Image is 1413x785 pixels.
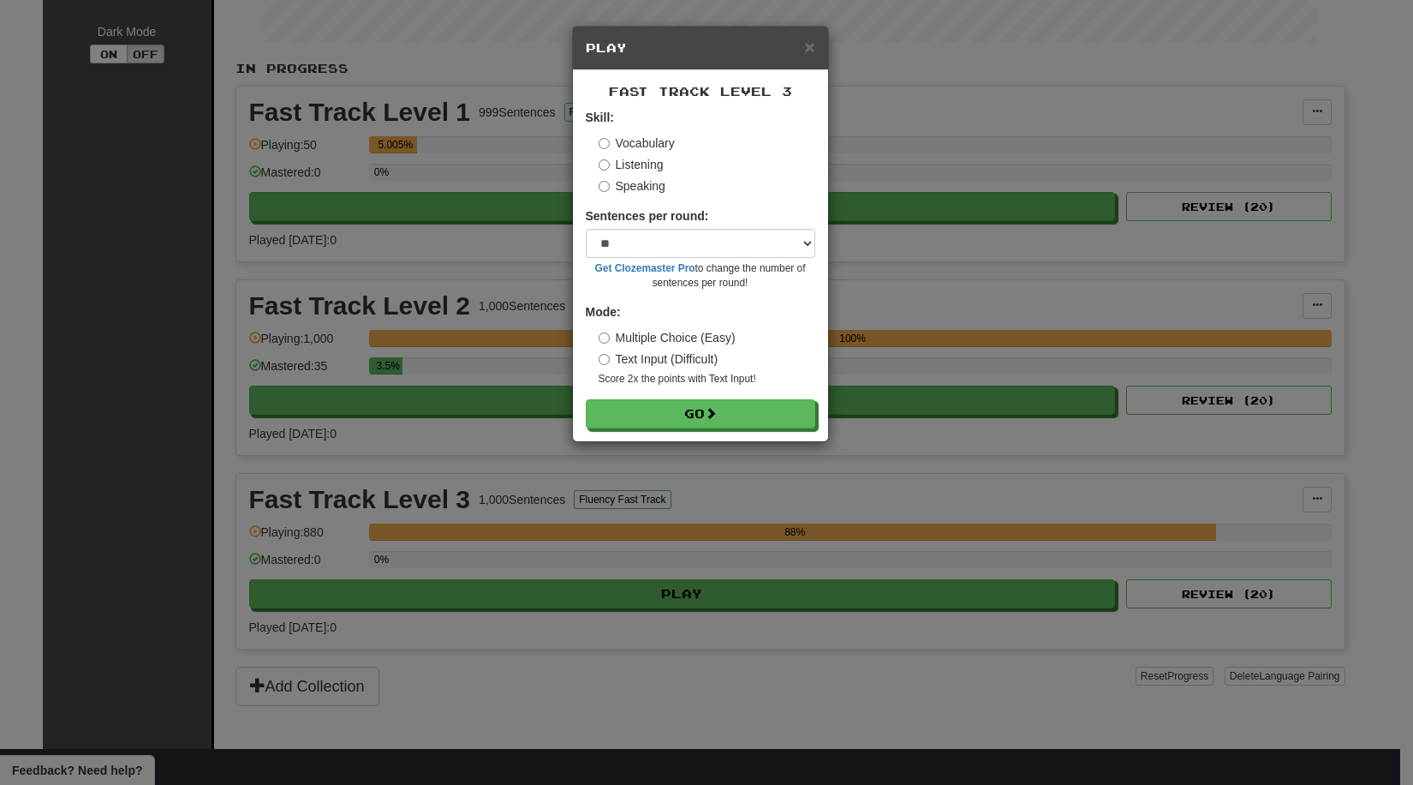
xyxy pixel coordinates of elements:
[586,399,815,428] button: Go
[586,305,621,319] strong: Mode:
[599,329,736,346] label: Multiple Choice (Easy)
[599,156,664,173] label: Listening
[599,354,610,365] input: Text Input (Difficult)
[804,38,814,56] button: Close
[586,39,815,57] h5: Play
[595,262,695,274] a: Get Clozemaster Pro
[599,138,610,149] input: Vocabulary
[599,177,665,195] label: Speaking
[599,181,610,192] input: Speaking
[586,111,614,124] strong: Skill:
[586,261,815,291] small: to change the number of sentences per round!
[599,351,718,368] label: Text Input (Difficult)
[599,333,610,344] input: Multiple Choice (Easy)
[586,207,709,225] label: Sentences per round:
[599,372,815,387] small: Score 2x the points with Text Input !
[804,37,814,57] span: ×
[599,135,675,152] label: Vocabulary
[609,84,792,99] span: Fast Track Level 3
[599,159,610,171] input: Listening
